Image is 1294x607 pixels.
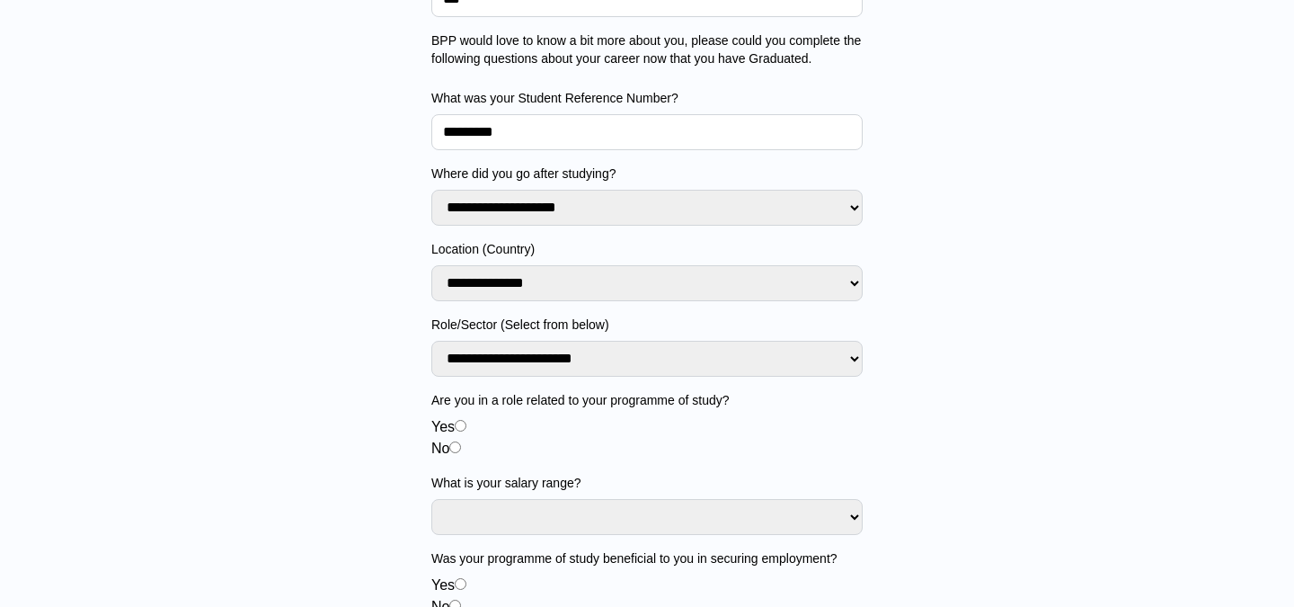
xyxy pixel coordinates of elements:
label: What was your Student Reference Number? [431,89,863,107]
label: Yes [431,419,455,434]
label: Was your programme of study beneficial to you in securing employment? [431,549,863,567]
label: Are you in a role related to your programme of study? [431,391,863,409]
label: Yes [431,577,455,593]
label: Where did you go after studying? [431,165,863,183]
label: BPP would love to know a bit more about you, please could you complete the following questions ab... [431,31,863,67]
label: Role/Sector (Select from below) [431,316,863,334]
label: No [431,441,449,456]
label: What is your salary range? [431,474,863,492]
label: Location (Country) [431,240,863,258]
